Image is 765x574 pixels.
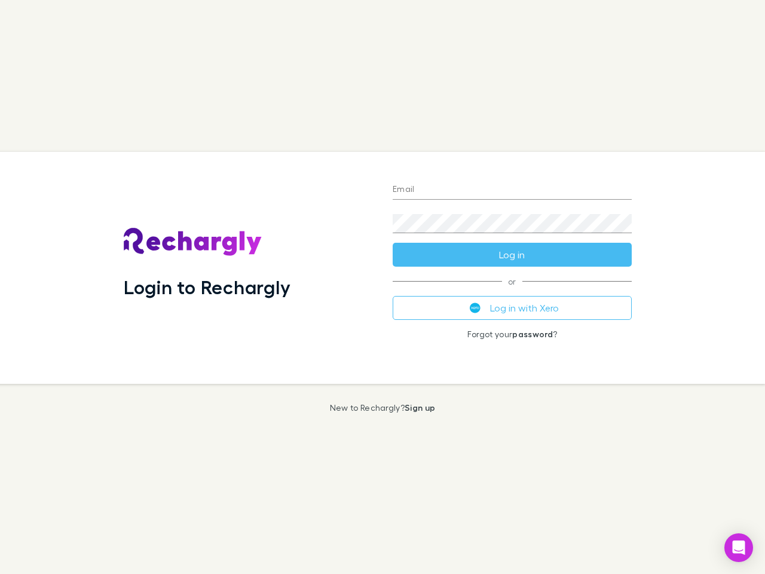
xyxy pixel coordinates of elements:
img: Rechargly's Logo [124,228,262,257]
a: Sign up [405,402,435,413]
a: password [512,329,553,339]
p: Forgot your ? [393,329,632,339]
p: New to Rechargly? [330,403,436,413]
button: Log in [393,243,632,267]
img: Xero's logo [470,303,481,313]
span: or [393,281,632,282]
button: Log in with Xero [393,296,632,320]
div: Open Intercom Messenger [724,533,753,562]
h1: Login to Rechargly [124,276,290,298]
